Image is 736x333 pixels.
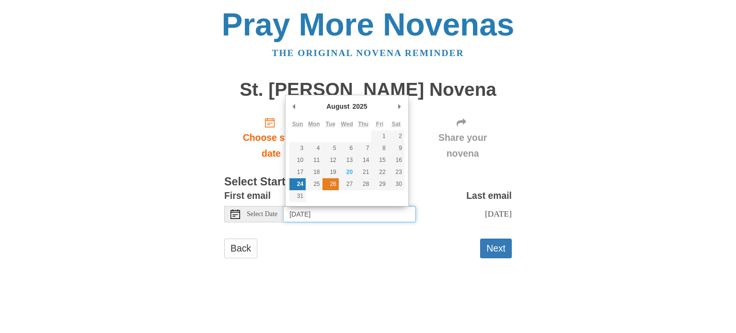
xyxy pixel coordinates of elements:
button: 16 [388,154,404,166]
button: 12 [322,154,339,166]
div: August [325,99,351,114]
span: [DATE] [485,209,512,218]
span: Share your novena [423,130,502,161]
button: 21 [355,166,371,178]
button: 9 [388,142,404,154]
button: 2 [388,130,404,142]
button: Next [480,239,512,258]
input: Use the arrow keys to pick a date [284,206,416,222]
h3: Select Start Date [224,176,512,188]
button: 14 [355,154,371,166]
button: 27 [339,178,355,190]
button: 30 [388,178,404,190]
button: 31 [289,190,306,202]
label: First email [224,188,271,204]
button: 19 [322,166,339,178]
a: Choose start date [224,109,318,166]
abbr: Saturday [391,121,401,127]
label: Last email [466,188,512,204]
button: 1 [371,130,388,142]
button: 26 [322,178,339,190]
abbr: Wednesday [341,121,353,127]
button: 8 [371,142,388,154]
button: 29 [371,178,388,190]
a: The original novena reminder [272,48,464,58]
a: Pray More Novenas [222,7,515,42]
button: 18 [306,166,322,178]
button: 6 [339,142,355,154]
span: Select Date [247,211,277,218]
button: 4 [306,142,322,154]
button: 25 [306,178,322,190]
button: 11 [306,154,322,166]
abbr: Sunday [292,121,303,127]
h1: St. [PERSON_NAME] Novena [224,80,512,100]
button: 28 [355,178,371,190]
span: Choose start date [234,130,309,161]
button: Next Month [395,99,404,114]
button: 3 [289,142,306,154]
button: Previous Month [289,99,299,114]
div: 2025 [351,99,368,114]
button: 10 [289,154,306,166]
button: 17 [289,166,306,178]
abbr: Thursday [358,121,368,127]
button: 15 [371,154,388,166]
button: 13 [339,154,355,166]
button: 22 [371,166,388,178]
a: Back [224,239,257,258]
button: 7 [355,142,371,154]
button: 24 [289,178,306,190]
button: 20 [339,166,355,178]
abbr: Friday [376,121,383,127]
abbr: Monday [308,121,320,127]
abbr: Tuesday [325,121,335,127]
div: Click "Next" to confirm your start date first. [414,109,512,166]
button: 23 [388,166,404,178]
button: 5 [322,142,339,154]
